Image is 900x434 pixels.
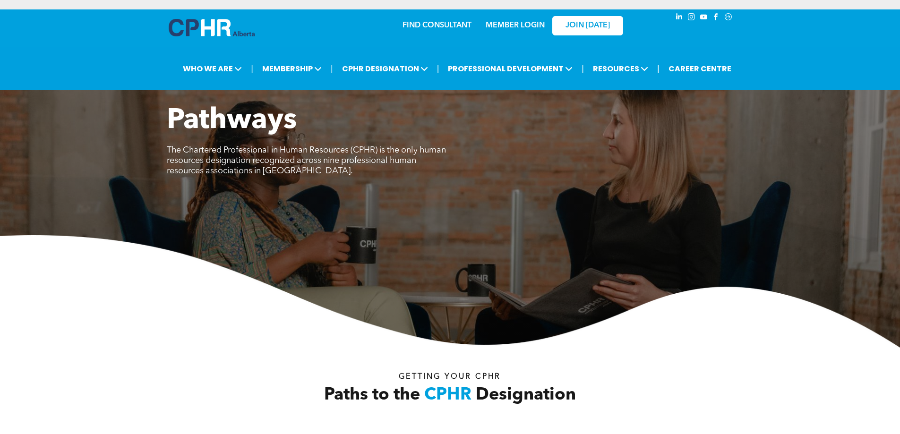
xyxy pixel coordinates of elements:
[424,387,471,404] span: CPHR
[566,21,610,30] span: JOIN [DATE]
[403,22,471,29] a: FIND CONSULTANT
[590,60,651,77] span: RESOURCES
[686,12,697,25] a: instagram
[324,387,420,404] span: Paths to the
[699,12,709,25] a: youtube
[167,146,446,175] span: The Chartered Professional in Human Resources (CPHR) is the only human resources designation reco...
[167,107,297,135] span: Pathways
[180,60,245,77] span: WHO WE ARE
[339,60,431,77] span: CPHR DESIGNATION
[711,12,721,25] a: facebook
[582,59,584,78] li: |
[476,387,576,404] span: Designation
[251,59,253,78] li: |
[666,60,734,77] a: CAREER CENTRE
[723,12,734,25] a: Social network
[486,22,545,29] a: MEMBER LOGIN
[259,60,325,77] span: MEMBERSHIP
[399,373,501,381] span: Getting your Cphr
[169,19,255,36] img: A blue and white logo for cp alberta
[674,12,685,25] a: linkedin
[331,59,333,78] li: |
[657,59,660,78] li: |
[552,16,623,35] a: JOIN [DATE]
[437,59,439,78] li: |
[445,60,575,77] span: PROFESSIONAL DEVELOPMENT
